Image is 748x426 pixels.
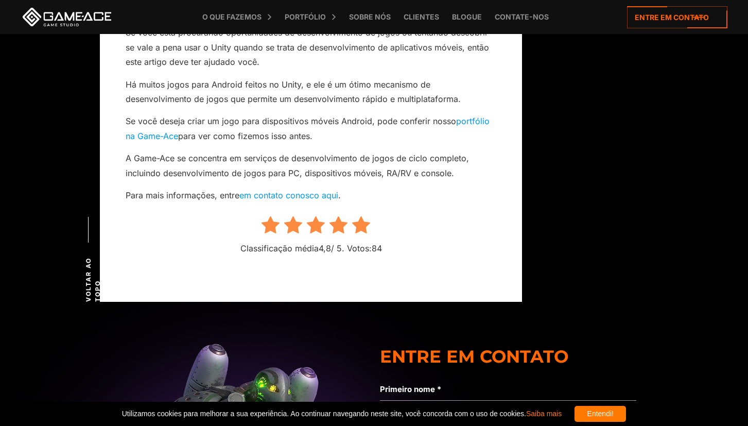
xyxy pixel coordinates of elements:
font: . [338,190,341,200]
font: para ver como fizemos isso antes. [178,131,312,141]
font: O que fazemos [202,12,262,21]
font: Blogue [452,12,482,21]
font: / 5. Votos: [331,243,372,253]
a: Entre em contato [627,6,727,28]
a: Saiba mais [526,410,562,418]
font: Para mais informações, entre [126,190,239,200]
font: Classificação média [240,243,319,253]
font: 84 [372,243,382,253]
font: Utilizamos cookies para melhorar a sua experiência. Ao continuar navegando neste site, você conco... [122,410,526,418]
font: Se você está procurando oportunidades de desenvolvimento de jogos ou tentando descobrir se vale a... [126,27,489,67]
font: Portfólio [285,12,326,21]
font: A Game-Ace se concentra em serviços de desenvolvimento de jogos de ciclo completo, incluindo dese... [126,153,469,178]
font: 4,8 [319,243,331,253]
font: Há muitos jogos para Android feitos no Unity, e ele é um ótimo mecanismo de desenvolvimento de jo... [126,79,461,104]
font: Contate-nos [495,12,549,21]
a: portfólio na Game-Ace [126,116,490,141]
a: em contato conosco aqui [239,190,338,200]
font: Primeiro nome * [380,384,441,394]
font: Entendi! [587,410,614,418]
font: Se você deseja criar um jogo para dispositivos móveis Android, pode conferir nosso [126,116,456,126]
font: Clientes [404,12,439,21]
font: Sobre nós [349,12,391,21]
font: Voltar ao topo [84,258,101,302]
